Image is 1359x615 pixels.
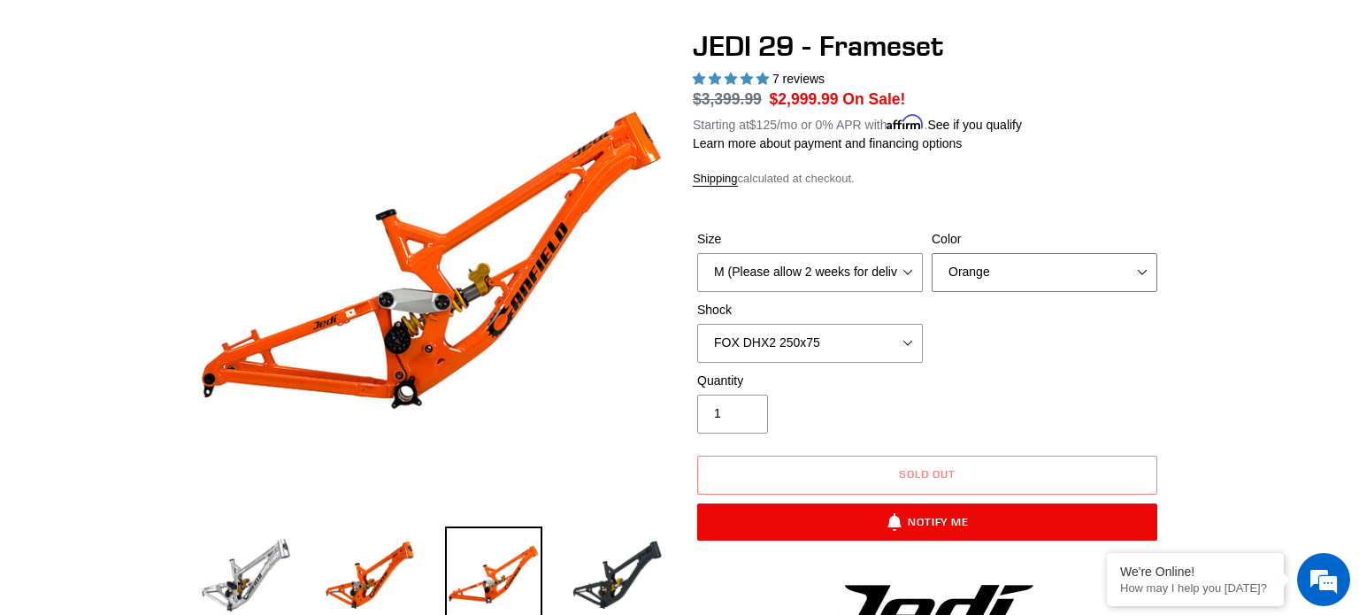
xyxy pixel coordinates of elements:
textarea: Type your message and hit 'Enter' [9,419,337,481]
a: Shipping [693,172,738,187]
h1: JEDI 29 - Frameset [693,29,1162,63]
span: Affirm [887,115,924,130]
span: 7 reviews [772,72,825,86]
div: We're Online! [1120,565,1271,579]
img: d_696896380_company_1647369064580_696896380 [57,88,101,133]
div: Navigation go back [19,97,46,124]
a: See if you qualify - Learn more about Affirm Financing (opens in modal) [927,118,1022,132]
div: Minimize live chat window [290,9,333,51]
span: $125 [749,118,777,132]
div: calculated at checkout. [693,170,1162,188]
p: Starting at /mo or 0% APR with . [693,111,1022,135]
span: We're online! [103,191,244,370]
span: $2,999.99 [770,90,839,108]
span: 5.00 stars [693,72,772,86]
p: How may I help you today? [1120,581,1271,595]
span: Sold out [899,467,956,480]
button: Sold out [697,456,1157,495]
label: Size [697,230,923,249]
label: Quantity [697,372,923,390]
a: Learn more about payment and financing options [693,136,962,150]
label: Color [932,230,1157,249]
button: Notify Me [697,504,1157,541]
div: Chat with us now [119,99,324,122]
label: Shock [697,301,923,319]
span: On Sale! [842,88,905,111]
s: $3,399.99 [693,90,762,108]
